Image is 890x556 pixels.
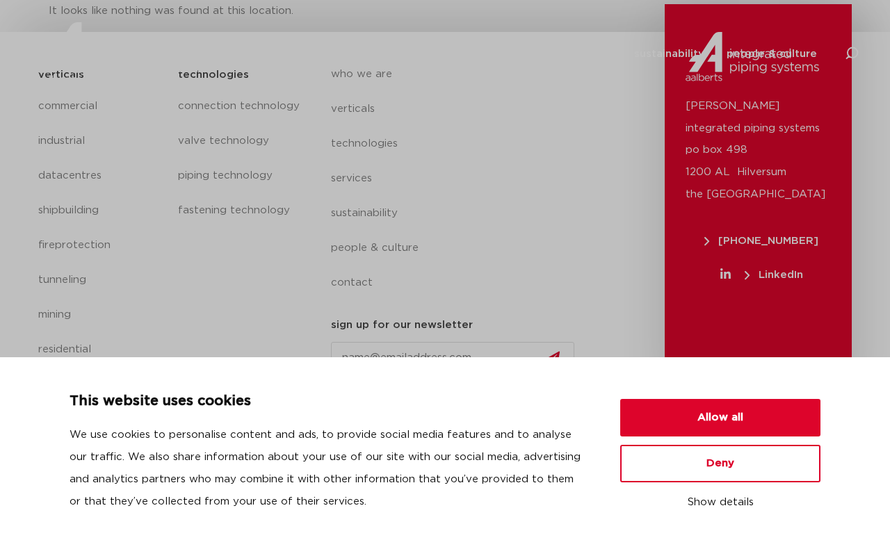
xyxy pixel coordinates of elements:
[178,89,303,124] a: connection technology
[38,228,164,263] a: fireprotection
[331,196,585,231] a: sustainability
[704,236,818,246] span: [PHONE_NUMBER]
[620,399,820,436] button: Allow all
[620,491,820,514] button: Show details
[38,89,164,124] a: commercial
[38,158,164,193] a: datacentres
[745,270,803,280] span: LinkedIn
[38,263,164,297] a: tunneling
[70,424,587,513] p: We use cookies to personalise content and ads, to provide social media features and to analyse ou...
[178,158,303,193] a: piping technology
[406,26,452,82] a: verticals
[727,26,817,82] a: people & culture
[331,92,585,126] a: verticals
[686,95,831,206] p: [PERSON_NAME] integrated piping systems po box 498 1200 AL Hilversum the [GEOGRAPHIC_DATA]
[474,26,545,82] a: technologies
[321,26,817,82] nav: Menu
[686,270,838,280] a: LinkedIn
[331,126,585,161] a: technologies
[178,124,303,158] a: valve technology
[634,26,704,82] a: sustainability
[331,265,585,300] a: contact
[38,332,164,367] a: residential
[38,89,164,367] nav: Menu
[38,297,164,332] a: mining
[38,124,164,158] a: industrial
[567,26,612,82] a: services
[686,236,838,246] a: [PHONE_NUMBER]
[331,161,585,196] a: services
[331,314,473,336] h5: sign up for our newsletter
[38,193,164,228] a: shipbuilding
[620,445,820,482] button: Deny
[331,231,585,265] a: people & culture
[331,342,574,374] input: name@emailaddress.com
[178,89,303,228] nav: Menu
[178,193,303,228] a: fastening technology
[70,391,587,413] p: This website uses cookies
[331,57,585,300] nav: Menu
[546,351,560,366] img: send.svg
[321,26,384,82] a: who we are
